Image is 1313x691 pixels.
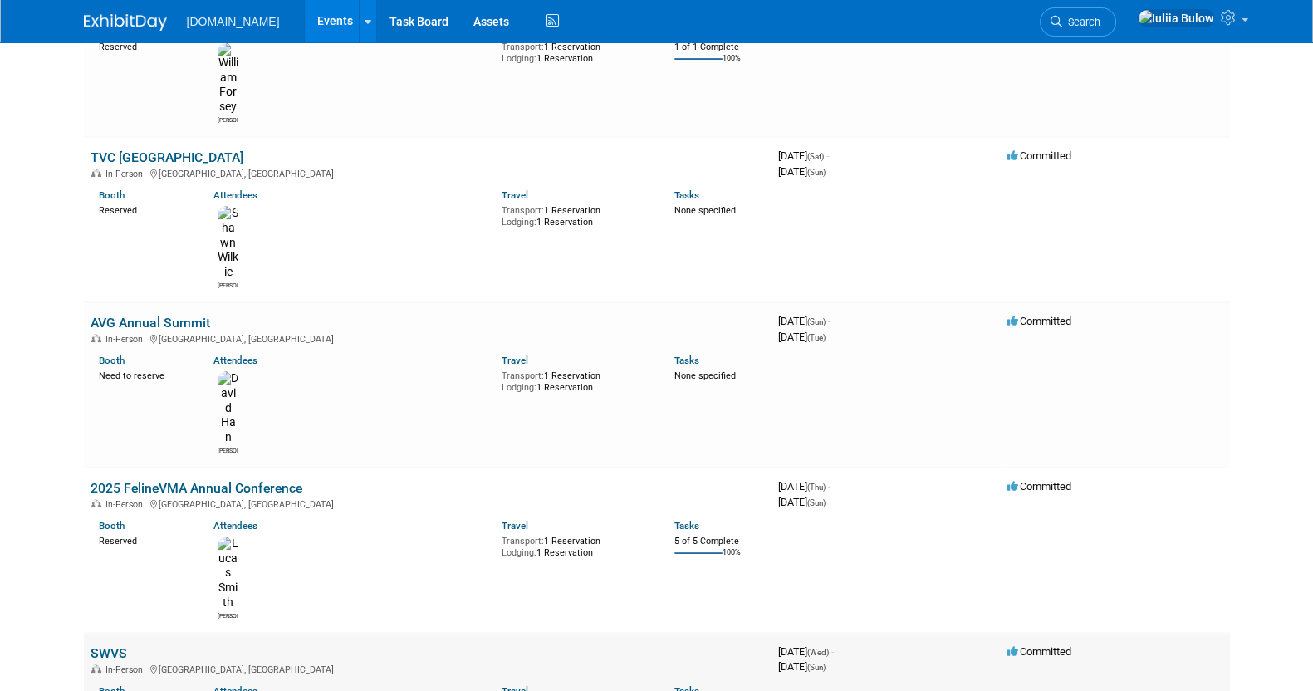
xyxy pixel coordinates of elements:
[105,334,148,345] span: In-Person
[502,536,544,546] span: Transport:
[502,42,544,52] span: Transport:
[502,370,544,381] span: Transport:
[831,645,834,658] span: -
[99,520,125,532] a: Booth
[674,42,765,53] div: 1 of 1 Complete
[218,42,238,115] img: William Forsey
[218,537,238,610] img: Lucas Smith
[99,38,189,53] div: Reserved
[502,355,528,366] a: Travel
[502,217,536,228] span: Lodging:
[502,367,649,393] div: 1 Reservation 1 Reservation
[807,317,826,326] span: (Sun)
[1007,149,1071,162] span: Committed
[1040,7,1116,37] a: Search
[828,315,830,327] span: -
[674,520,699,532] a: Tasks
[807,648,829,657] span: (Wed)
[99,355,125,366] a: Booth
[91,662,765,675] div: [GEOGRAPHIC_DATA], [GEOGRAPHIC_DATA]
[502,532,649,558] div: 1 Reservation 1 Reservation
[502,520,528,532] a: Travel
[1062,16,1100,28] span: Search
[674,355,699,366] a: Tasks
[674,536,765,547] div: 5 of 5 Complete
[213,189,257,201] a: Attendees
[723,548,741,571] td: 100%
[218,280,238,290] div: Shawn Wilkie
[105,169,148,179] span: In-Person
[502,205,544,216] span: Transport:
[218,610,238,620] div: Lucas Smith
[778,315,830,327] span: [DATE]
[502,547,536,558] span: Lodging:
[218,445,238,455] div: David Han
[807,333,826,342] span: (Tue)
[99,367,189,382] div: Need to reserve
[778,496,826,508] span: [DATE]
[91,169,101,177] img: In-Person Event
[502,189,528,201] a: Travel
[674,205,736,216] span: None specified
[91,166,765,179] div: [GEOGRAPHIC_DATA], [GEOGRAPHIC_DATA]
[213,355,257,366] a: Attendees
[218,371,238,445] img: David Han
[84,14,167,31] img: ExhibitDay
[91,331,765,345] div: [GEOGRAPHIC_DATA], [GEOGRAPHIC_DATA]
[105,664,148,675] span: In-Person
[778,480,830,493] span: [DATE]
[91,149,243,165] a: TVC [GEOGRAPHIC_DATA]
[807,498,826,507] span: (Sun)
[105,499,148,510] span: In-Person
[1138,9,1214,27] img: Iuliia Bulow
[778,660,826,673] span: [DATE]
[99,189,125,201] a: Booth
[91,497,765,510] div: [GEOGRAPHIC_DATA], [GEOGRAPHIC_DATA]
[778,331,826,343] span: [DATE]
[807,168,826,177] span: (Sun)
[502,202,649,228] div: 1 Reservation 1 Reservation
[91,334,101,342] img: In-Person Event
[1007,645,1071,658] span: Committed
[1007,315,1071,327] span: Committed
[91,480,302,496] a: 2025 FelineVMA Annual Conference
[674,370,736,381] span: None specified
[218,115,238,125] div: William Forsey
[807,152,824,161] span: (Sat)
[723,54,741,76] td: 100%
[187,15,280,28] span: [DOMAIN_NAME]
[213,520,257,532] a: Attendees
[502,382,536,393] span: Lodging:
[826,149,829,162] span: -
[778,149,829,162] span: [DATE]
[1007,480,1071,493] span: Committed
[91,499,101,507] img: In-Person Event
[502,53,536,64] span: Lodging:
[674,189,699,201] a: Tasks
[778,165,826,178] span: [DATE]
[91,645,127,661] a: SWVS
[502,38,649,64] div: 1 Reservation 1 Reservation
[91,315,210,331] a: AVG Annual Summit
[218,206,238,280] img: Shawn Wilkie
[99,202,189,217] div: Reserved
[91,664,101,673] img: In-Person Event
[807,663,826,672] span: (Sun)
[99,532,189,547] div: Reserved
[778,645,834,658] span: [DATE]
[807,483,826,492] span: (Thu)
[828,480,830,493] span: -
